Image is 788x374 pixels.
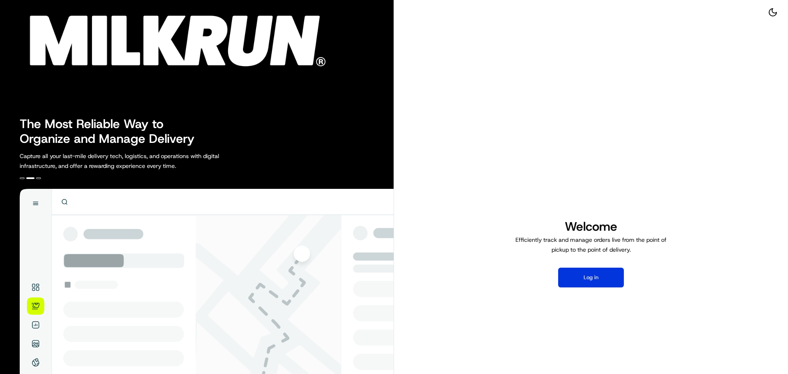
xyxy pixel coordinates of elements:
[558,268,624,287] button: Log in
[5,5,335,71] img: Company Logo
[512,235,670,255] p: Efficiently track and manage orders live from the point of pickup to the point of delivery.
[512,218,670,235] h1: Welcome
[20,117,204,146] h2: The Most Reliable Way to Organize and Manage Delivery
[20,151,256,171] p: Capture all your last-mile delivery tech, logistics, and operations with digital infrastructure, ...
